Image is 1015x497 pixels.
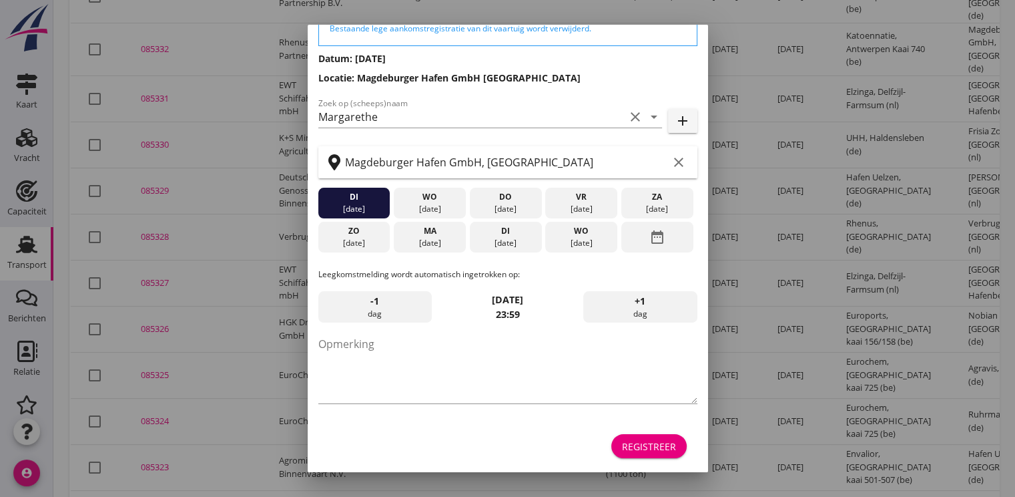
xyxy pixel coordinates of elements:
[397,237,462,249] div: [DATE]
[583,291,697,323] div: dag
[472,237,538,249] div: [DATE]
[549,203,614,215] div: [DATE]
[318,269,697,281] p: Leegkomstmelding wordt automatisch ingetrokken op:
[321,225,386,237] div: zo
[622,440,676,454] div: Registreer
[675,113,691,129] i: add
[549,191,614,203] div: vr
[397,191,462,203] div: wo
[345,152,668,173] input: Zoek op terminal of plaats
[549,237,614,249] div: [DATE]
[321,191,386,203] div: di
[625,191,690,203] div: za
[318,291,432,323] div: dag
[318,71,697,85] h3: Locatie: Magdeburger Hafen GmbH [GEOGRAPHIC_DATA]
[318,106,625,128] input: Zoek op (scheeps)naam
[397,203,462,215] div: [DATE]
[397,225,462,237] div: ma
[496,308,520,321] strong: 23:59
[370,294,379,309] span: -1
[611,434,687,458] button: Registreer
[649,225,665,249] i: date_range
[321,203,386,215] div: [DATE]
[549,225,614,237] div: wo
[330,23,686,35] div: Bestaande lege aankomstregistratie van dit vaartuig wordt verwijderd.
[671,154,687,170] i: clear
[472,203,538,215] div: [DATE]
[635,294,645,309] span: +1
[472,225,538,237] div: di
[321,237,386,249] div: [DATE]
[646,109,662,125] i: arrow_drop_down
[472,191,538,203] div: do
[318,51,697,65] h3: Datum: [DATE]
[625,203,690,215] div: [DATE]
[318,333,697,403] textarea: Opmerking
[627,109,643,125] i: clear
[492,293,523,306] strong: [DATE]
